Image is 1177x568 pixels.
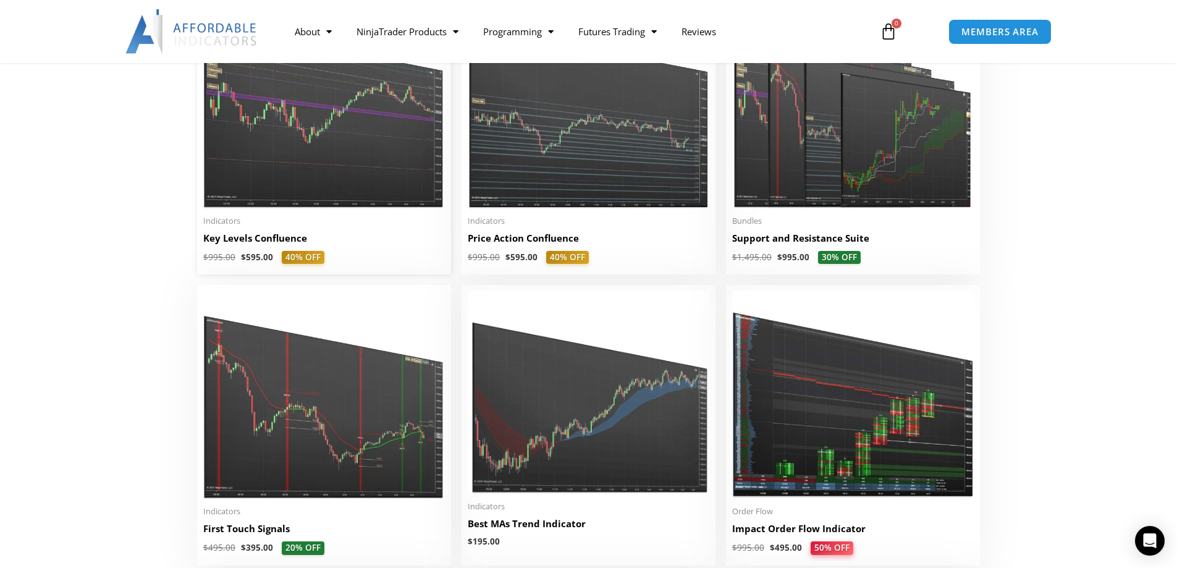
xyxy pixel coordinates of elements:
[468,1,709,208] img: Price Action Confluence 2
[203,542,208,553] span: $
[203,506,445,517] span: Indicators
[732,252,737,263] span: $
[468,252,473,263] span: $
[892,19,901,28] span: 0
[203,1,445,208] img: Key Levels 1
[468,252,500,263] bdi: 995.00
[203,291,445,499] img: First Touch Signals 1
[861,14,916,49] a: 0
[669,17,728,46] a: Reviews
[468,216,709,226] span: Indicators
[732,506,974,517] span: Order Flow
[203,522,445,541] a: First Touch Signals
[241,542,246,553] span: $
[282,17,866,46] nav: Menu
[203,232,445,245] h2: Key Levels Confluence
[471,17,566,46] a: Programming
[125,9,258,54] img: LogoAI | Affordable Indicators – NinjaTrader
[468,232,709,251] a: Price Action Confluence
[948,19,1052,45] a: MEMBERS AREA
[241,252,273,263] bdi: 595.00
[811,541,853,555] span: 50% OFF
[732,522,974,541] a: Impact Order Flow Indicator
[732,542,764,553] bdi: 995.00
[203,252,208,263] span: $
[203,252,235,263] bdi: 995.00
[732,291,974,499] img: OrderFlow 2
[1135,526,1165,556] div: Open Intercom Messenger
[468,536,500,547] bdi: 195.00
[732,232,974,245] h2: Support and Resistance Suite
[468,501,709,512] span: Indicators
[732,216,974,226] span: Bundles
[203,542,235,553] bdi: 495.00
[770,542,802,553] bdi: 495.00
[468,291,709,494] img: Best MAs Trend Indicator
[203,216,445,226] span: Indicators
[468,232,709,245] h2: Price Action Confluence
[546,251,589,265] span: 40% OFF
[818,251,861,265] span: 30% OFF
[732,542,737,553] span: $
[961,27,1039,36] span: MEMBERS AREA
[468,517,709,530] h2: Best MAs Trend Indicator
[505,252,510,263] span: $
[505,252,538,263] bdi: 595.00
[732,252,772,263] bdi: 1,495.00
[732,232,974,251] a: Support and Resistance Suite
[344,17,471,46] a: NinjaTrader Products
[203,522,445,535] h2: First Touch Signals
[468,517,709,536] a: Best MAs Trend Indicator
[777,252,782,263] span: $
[732,522,974,535] h2: Impact Order Flow Indicator
[732,1,974,208] img: Support and Resistance Suite 1
[566,17,669,46] a: Futures Trading
[282,251,324,265] span: 40% OFF
[777,252,809,263] bdi: 995.00
[282,541,324,555] span: 20% OFF
[241,252,246,263] span: $
[282,17,344,46] a: About
[241,542,273,553] bdi: 395.00
[770,542,775,553] span: $
[468,536,473,547] span: $
[203,232,445,251] a: Key Levels Confluence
